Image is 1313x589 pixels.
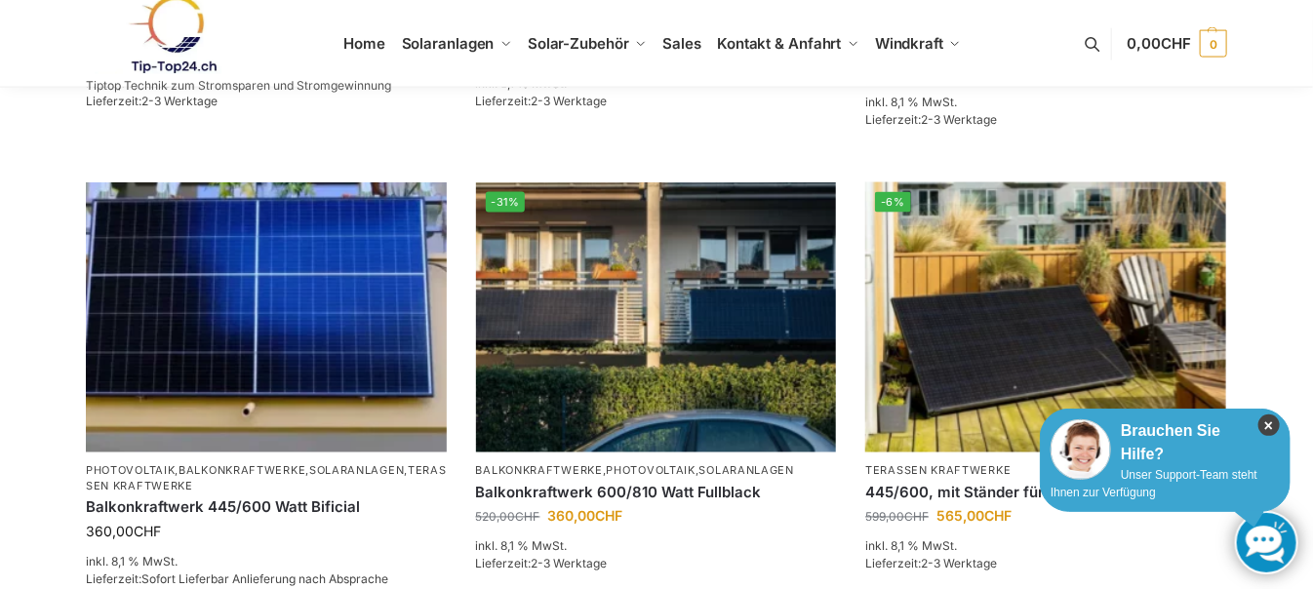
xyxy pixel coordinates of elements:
[1200,30,1227,58] span: 0
[865,510,929,525] bdi: 599,00
[936,508,1012,525] bdi: 565,00
[516,510,540,525] span: CHF
[86,498,447,518] a: Balkonkraftwerk 445/600 Watt Bificial
[402,34,495,53] span: Solaranlagen
[865,112,997,127] span: Lieferzeit:
[86,464,447,492] a: Terassen Kraftwerke
[86,554,447,571] p: inkl. 8,1 % MwSt.
[86,572,388,587] span: Lieferzeit:
[476,182,837,452] img: 2 Balkonkraftwerke
[476,510,540,525] bdi: 520,00
[904,510,929,525] span: CHF
[865,464,1011,478] a: Terassen Kraftwerke
[476,557,608,571] span: Lieferzeit:
[86,464,175,478] a: Photovoltaik
[141,572,388,587] span: Sofort Lieferbar Anlieferung nach Absprache
[141,94,218,108] span: 2-3 Werktage
[548,508,623,525] bdi: 360,00
[1051,419,1280,466] div: Brauchen Sie Hilfe?
[921,557,997,571] span: 2-3 Werktage
[1128,34,1191,53] span: 0,00
[865,182,1226,452] a: -6%Solar Panel im edlen Schwarz mit Ständer
[86,464,447,494] p: , , ,
[662,34,701,53] span: Sales
[875,34,943,53] span: Windkraft
[596,508,623,525] span: CHF
[309,464,404,478] a: Solaranlagen
[717,34,841,53] span: Kontakt & Anfahrt
[865,484,1226,503] a: 445/600, mit Ständer für Terrasse inkl. Lieferung
[86,80,391,92] p: Tiptop Technik zum Stromsparen und Stromgewinnung
[86,524,161,540] bdi: 360,00
[699,464,794,478] a: Solaranlagen
[865,94,1226,111] p: inkl. 8,1 % MwSt.
[1128,15,1227,73] a: 0,00CHF 0
[476,464,603,478] a: Balkonkraftwerke
[921,112,997,127] span: 2-3 Werktage
[476,182,837,452] a: -31%2 Balkonkraftwerke
[865,557,997,571] span: Lieferzeit:
[476,94,608,108] span: Lieferzeit:
[532,557,608,571] span: 2-3 Werktage
[532,94,608,108] span: 2-3 Werktage
[1051,419,1111,480] img: Customer service
[86,94,218,108] span: Lieferzeit:
[134,524,161,540] span: CHF
[528,34,629,53] span: Solar-Zubehör
[865,538,1226,556] p: inkl. 8,1 % MwSt.
[1161,34,1191,53] span: CHF
[607,464,696,478] a: Photovoltaik
[476,464,837,479] p: , ,
[86,182,447,452] img: Solaranlage für den kleinen Balkon
[476,538,837,556] p: inkl. 8,1 % MwSt.
[1258,414,1280,436] i: Schließen
[865,182,1226,452] img: Solar Panel im edlen Schwarz mit Ständer
[476,484,837,503] a: Balkonkraftwerk 600/810 Watt Fullblack
[984,508,1012,525] span: CHF
[1051,468,1257,499] span: Unser Support-Team steht Ihnen zur Verfügung
[179,464,305,478] a: Balkonkraftwerke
